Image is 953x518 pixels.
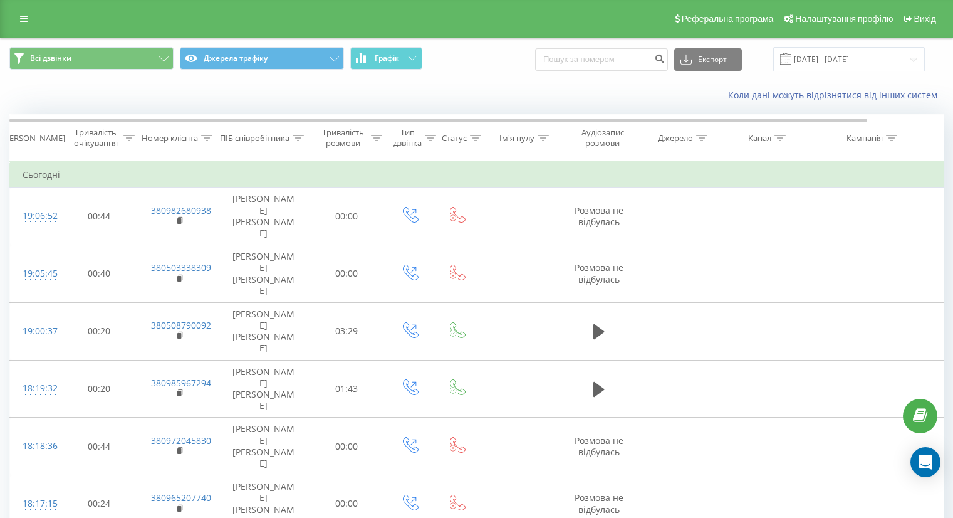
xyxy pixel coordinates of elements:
span: Налаштування профілю [795,14,893,24]
span: Розмова не відбулась [575,204,623,228]
div: 18:19:32 [23,376,48,401]
td: [PERSON_NAME] [PERSON_NAME] [220,302,308,360]
a: 380508790092 [151,319,211,331]
button: Всі дзвінки [9,47,174,70]
td: 00:20 [60,360,138,418]
td: [PERSON_NAME] [PERSON_NAME] [220,360,308,418]
a: 380965207740 [151,492,211,504]
td: [PERSON_NAME] [PERSON_NAME] [220,188,308,245]
a: 380982680938 [151,204,211,216]
td: [PERSON_NAME] [PERSON_NAME] [220,418,308,475]
div: 18:18:36 [23,434,48,458]
span: Вихід [914,14,936,24]
a: 380985967294 [151,377,211,389]
span: Графік [375,54,399,63]
div: Тип дзвінка [393,127,422,149]
div: Тривалість очікування [71,127,120,149]
div: Кампанія [846,133,883,144]
div: Номер клієнта [142,133,198,144]
td: 00:44 [60,418,138,475]
button: Джерела трафіку [180,47,344,70]
div: 19:06:52 [23,204,48,228]
td: 00:40 [60,245,138,303]
div: 18:17:15 [23,492,48,516]
td: 01:43 [308,360,386,418]
div: Статус [442,133,467,144]
div: Тривалість розмови [318,127,368,149]
div: 19:00:37 [23,319,48,344]
div: Аудіозапис розмови [572,127,633,149]
span: Розмова не відбулась [575,435,623,458]
td: 00:00 [308,188,386,245]
td: 03:29 [308,302,386,360]
div: 19:05:45 [23,262,48,286]
td: 00:20 [60,302,138,360]
button: Експорт [674,48,742,71]
span: Розмова не відбулась [575,262,623,285]
button: Графік [350,47,422,70]
span: Розмова не відбулась [575,492,623,515]
div: [PERSON_NAME] [2,133,65,144]
a: 380972045830 [151,435,211,447]
span: Реферальна програма [682,14,774,24]
td: [PERSON_NAME] [PERSON_NAME] [220,245,308,303]
td: 00:00 [308,245,386,303]
td: 00:00 [308,418,386,475]
td: 00:44 [60,188,138,245]
div: ПІБ співробітника [220,133,289,144]
input: Пошук за номером [535,48,668,71]
div: Open Intercom Messenger [910,447,940,477]
div: Канал [748,133,771,144]
span: Всі дзвінки [30,53,71,63]
div: Ім'я пулу [499,133,534,144]
a: Коли дані можуть відрізнятися вiд інших систем [728,89,944,101]
a: 380503338309 [151,262,211,273]
div: Джерело [658,133,693,144]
